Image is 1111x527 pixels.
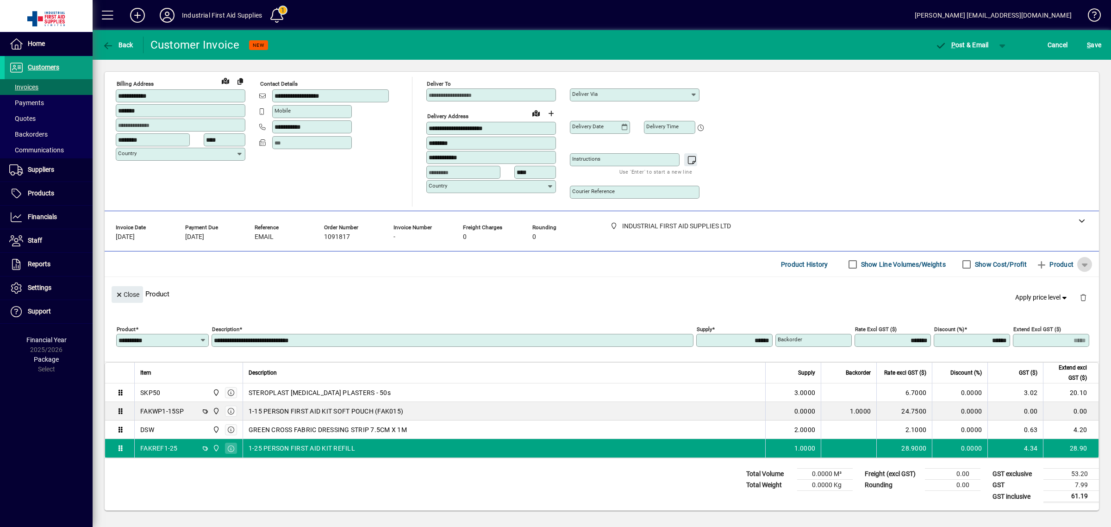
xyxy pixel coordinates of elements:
[619,166,692,177] mat-hint: Use 'Enter' to start a new line
[5,79,93,95] a: Invoices
[932,402,987,420] td: 0.0000
[1043,383,1099,402] td: 20.10
[935,41,989,49] span: ost & Email
[5,158,93,182] a: Suppliers
[1045,37,1070,53] button: Cancel
[28,63,59,71] span: Customers
[150,38,240,52] div: Customer Invoice
[781,257,828,272] span: Product History
[529,106,543,120] a: View on map
[9,83,38,91] span: Invoices
[742,480,797,491] td: Total Weight
[210,406,221,416] span: INDUSTRIAL FIRST AID SUPPLIES LTD
[1087,38,1101,52] span: ave
[532,233,536,241] span: 0
[117,326,136,333] mat-label: Product
[988,480,1043,491] td: GST
[794,407,816,416] span: 0.0000
[932,439,987,458] td: 0.0000
[249,388,391,397] span: STEROPLAST [MEDICAL_DATA] PLASTERS - 50s
[5,111,93,126] a: Quotes
[1043,420,1099,439] td: 4.20
[5,206,93,229] a: Financials
[28,189,54,197] span: Products
[5,32,93,56] a: Home
[28,260,50,268] span: Reports
[932,420,987,439] td: 0.0000
[218,73,233,88] a: View on map
[249,368,277,378] span: Description
[9,146,64,154] span: Communications
[934,326,964,333] mat-label: Discount (%)
[882,425,926,434] div: 2.1000
[1085,37,1104,53] button: Save
[1019,368,1037,378] span: GST ($)
[9,115,36,122] span: Quotes
[28,166,54,173] span: Suppliers
[100,37,136,53] button: Back
[5,300,93,323] a: Support
[1043,439,1099,458] td: 28.90
[123,7,152,24] button: Add
[572,123,604,130] mat-label: Delivery date
[429,182,447,189] mat-label: Country
[882,407,926,416] div: 24.7500
[5,182,93,205] a: Products
[1087,41,1091,49] span: S
[572,156,600,162] mat-label: Instructions
[925,469,980,480] td: 0.00
[646,123,679,130] mat-label: Delivery time
[393,233,395,241] span: -
[742,469,797,480] td: Total Volume
[987,383,1043,402] td: 3.02
[1031,256,1078,273] button: Product
[987,402,1043,420] td: 0.00
[115,287,139,302] span: Close
[860,480,925,491] td: Rounding
[855,326,897,333] mat-label: Rate excl GST ($)
[932,383,987,402] td: 0.0000
[925,480,980,491] td: 0.00
[5,126,93,142] a: Backorders
[105,277,1099,311] div: Product
[798,368,815,378] span: Supply
[860,469,925,480] td: Freight (excl GST)
[140,425,154,434] div: DSW
[572,91,598,97] mat-label: Deliver via
[210,443,221,453] span: INDUSTRIAL FIRST AID SUPPLIES LTD
[249,444,355,453] span: 1-25 PERSON FIRST AID KIT REFILL
[463,233,467,241] span: 0
[797,469,853,480] td: 0.0000 M³
[116,233,135,241] span: [DATE]
[28,213,57,220] span: Financials
[28,307,51,315] span: Support
[140,388,160,397] div: SKP50
[118,150,137,157] mat-label: Country
[152,7,182,24] button: Profile
[182,8,262,23] div: Industrial First Aid Supplies
[850,407,871,416] span: 1.0000
[140,368,151,378] span: Item
[26,336,67,344] span: Financial Year
[210,388,221,398] span: INDUSTRIAL FIRST AID SUPPLIES LTD
[950,368,982,378] span: Discount (%)
[249,407,403,416] span: 1-15 PERSON FIRST AID KIT SOFT POUCH (FAK015)
[988,469,1043,480] td: GST exclusive
[1043,480,1099,491] td: 7.99
[28,284,51,291] span: Settings
[1043,469,1099,480] td: 53.20
[930,37,993,53] button: Post & Email
[797,480,853,491] td: 0.0000 Kg
[28,237,42,244] span: Staff
[185,233,204,241] span: [DATE]
[1011,289,1073,306] button: Apply price level
[140,407,184,416] div: FAKWP1-15SP
[5,142,93,158] a: Communications
[5,229,93,252] a: Staff
[427,81,451,87] mat-label: Deliver To
[249,425,407,434] span: GREEN CROSS FABRIC DRESSING STRIP 7.5CM X 1M
[794,425,816,434] span: 2.0000
[778,336,802,343] mat-label: Backorder
[987,439,1043,458] td: 4.34
[112,286,143,303] button: Close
